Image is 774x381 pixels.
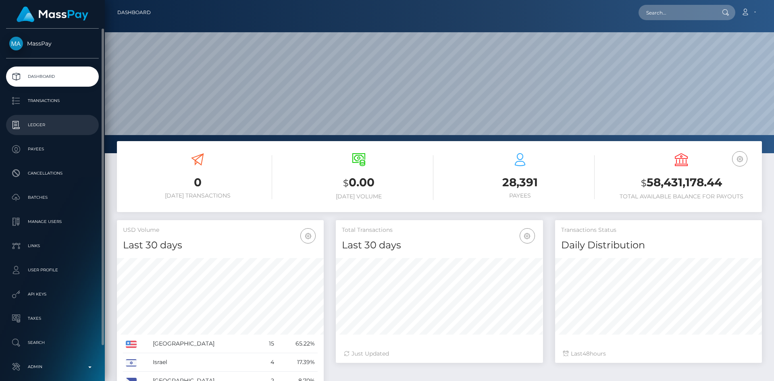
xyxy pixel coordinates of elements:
[9,337,96,349] p: Search
[277,353,318,372] td: 17.39%
[9,361,96,373] p: Admin
[9,95,96,107] p: Transactions
[9,192,96,204] p: Batches
[343,177,349,189] small: $
[6,284,99,304] a: API Keys
[607,193,756,200] h6: Total Available Balance for Payouts
[6,163,99,183] a: Cancellations
[259,335,277,353] td: 15
[259,353,277,372] td: 4
[563,350,754,358] div: Last hours
[9,312,96,325] p: Taxes
[445,175,595,190] h3: 28,391
[641,177,647,189] small: $
[342,238,537,252] h4: Last 30 days
[123,226,318,234] h5: USD Volume
[9,264,96,276] p: User Profile
[561,226,756,234] h5: Transactions Status
[123,238,318,252] h4: Last 30 days
[561,238,756,252] h4: Daily Distribution
[9,143,96,155] p: Payees
[284,175,433,191] h3: 0.00
[6,91,99,111] a: Transactions
[150,353,260,372] td: Israel
[6,308,99,329] a: Taxes
[639,5,714,20] input: Search...
[9,119,96,131] p: Ledger
[6,139,99,159] a: Payees
[284,193,433,200] h6: [DATE] Volume
[150,335,260,353] td: [GEOGRAPHIC_DATA]
[342,226,537,234] h5: Total Transactions
[123,192,272,199] h6: [DATE] Transactions
[9,37,23,50] img: MassPay
[126,359,137,366] img: IL.png
[117,4,151,21] a: Dashboard
[9,216,96,228] p: Manage Users
[17,6,88,22] img: MassPay Logo
[6,67,99,87] a: Dashboard
[277,335,318,353] td: 65.22%
[344,350,535,358] div: Just Updated
[6,115,99,135] a: Ledger
[9,240,96,252] p: Links
[9,71,96,83] p: Dashboard
[6,40,99,47] span: MassPay
[445,192,595,199] h6: Payees
[6,357,99,377] a: Admin
[9,167,96,179] p: Cancellations
[126,341,137,348] img: US.png
[6,333,99,353] a: Search
[583,350,590,357] span: 48
[6,236,99,256] a: Links
[123,175,272,190] h3: 0
[6,260,99,280] a: User Profile
[6,187,99,208] a: Batches
[9,288,96,300] p: API Keys
[6,212,99,232] a: Manage Users
[607,175,756,191] h3: 58,431,178.44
